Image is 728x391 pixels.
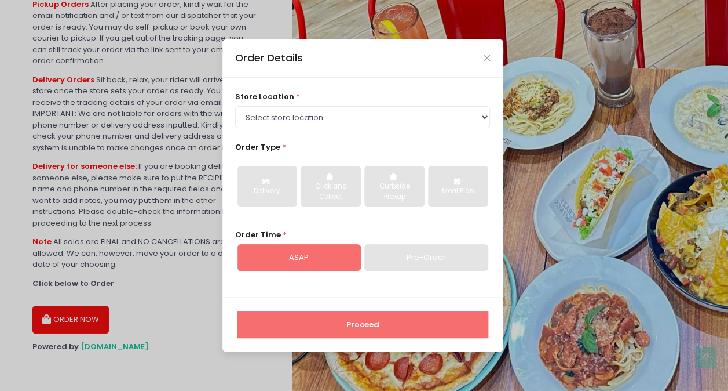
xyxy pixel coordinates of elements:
[235,91,294,102] span: store location
[372,182,416,202] div: Curbside Pickup
[428,166,488,207] button: Meal Plan
[237,311,488,339] button: Proceed
[301,166,360,207] button: Click and Collect
[235,50,303,66] div: Order Details
[364,166,424,207] button: Curbside Pickup
[235,229,281,240] span: Order Time
[246,186,289,197] div: Delivery
[237,166,297,207] button: Delivery
[309,182,352,202] div: Click and Collect
[436,186,480,197] div: Meal Plan
[235,142,280,153] span: Order Type
[484,55,490,61] button: Close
